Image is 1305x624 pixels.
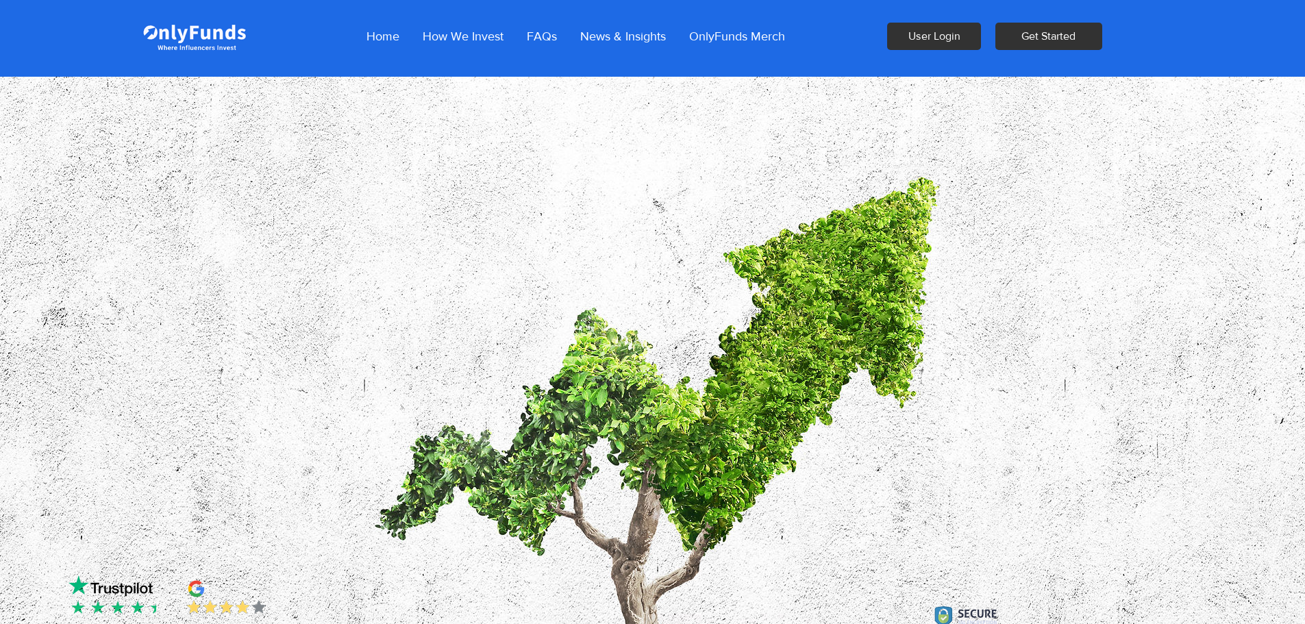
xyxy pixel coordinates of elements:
a: OnlyFunds Merch [678,19,797,53]
span: User Login [908,29,960,44]
a: FAQs [515,19,569,53]
button: Get Started [995,23,1102,50]
img: goog_edited_edited.png [184,577,208,601]
img: Onlyfunds logo in white on a blue background. [141,12,247,60]
p: News & Insights [573,19,673,53]
nav: Site [355,19,797,53]
img: Screenshot 2025-01-23 224428_edited.png [184,597,269,616]
img: trustpilot-3-512.webp [69,558,153,614]
p: Home [360,19,406,53]
a: News & Insights [569,19,678,53]
p: How We Invest [416,19,510,53]
img: trust_edited.png [151,601,156,614]
span: Get Started [1021,29,1076,44]
p: FAQs [520,19,564,53]
p: OnlyFunds Merch [682,19,792,53]
a: User Login [887,23,981,50]
a: Home [355,19,411,53]
a: How We Invest [411,19,515,53]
